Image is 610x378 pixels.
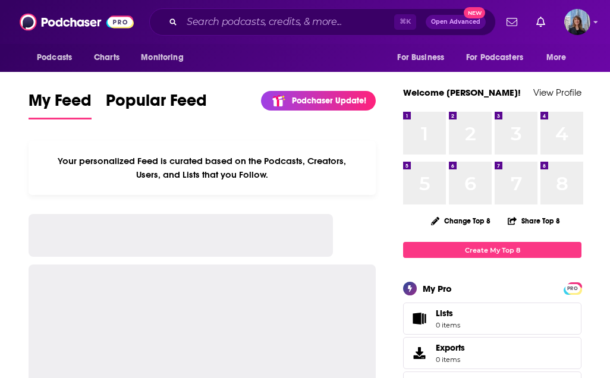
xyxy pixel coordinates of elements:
span: For Business [397,49,444,66]
span: Exports [407,345,431,361]
a: PRO [565,283,580,292]
span: Podcasts [37,49,72,66]
span: Lists [436,308,453,319]
a: Charts [86,46,127,69]
div: Your personalized Feed is curated based on the Podcasts, Creators, Users, and Lists that you Follow. [29,141,376,195]
button: open menu [133,46,199,69]
span: Charts [94,49,120,66]
a: Popular Feed [106,90,207,119]
img: User Profile [564,9,590,35]
a: Exports [403,337,581,369]
button: open menu [389,46,459,69]
span: My Feed [29,90,92,118]
span: More [546,49,567,66]
button: Show profile menu [564,9,590,35]
button: open menu [538,46,581,69]
button: open menu [458,46,540,69]
p: Podchaser Update! [292,96,366,106]
a: Welcome [PERSON_NAME]! [403,87,521,98]
span: 0 items [436,355,465,364]
img: Podchaser - Follow, Share and Rate Podcasts [20,11,134,33]
a: Create My Top 8 [403,242,581,258]
span: New [464,7,485,18]
input: Search podcasts, credits, & more... [182,12,394,31]
span: Monitoring [141,49,183,66]
a: Lists [403,303,581,335]
button: Share Top 8 [507,209,561,232]
a: Show notifications dropdown [502,12,522,32]
a: View Profile [533,87,581,98]
span: Logged in as j.bohrson [564,9,590,35]
button: Open AdvancedNew [426,15,486,29]
a: My Feed [29,90,92,119]
div: My Pro [423,283,452,294]
a: Show notifications dropdown [532,12,550,32]
span: Lists [436,308,460,319]
button: open menu [29,46,87,69]
span: Lists [407,310,431,327]
span: 0 items [436,321,460,329]
div: Search podcasts, credits, & more... [149,8,496,36]
span: Exports [436,342,465,353]
span: Popular Feed [106,90,207,118]
span: For Podcasters [466,49,523,66]
button: Change Top 8 [424,213,498,228]
span: Open Advanced [431,19,480,25]
span: ⌘ K [394,14,416,30]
